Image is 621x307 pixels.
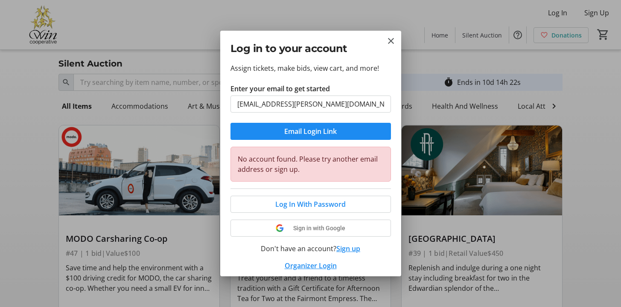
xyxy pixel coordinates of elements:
p: Assign tickets, make bids, view cart, and more! [230,63,391,73]
button: Sign in with Google [230,220,391,237]
button: Sign up [336,243,360,254]
div: No account found. Please try another email address or sign up. [230,147,391,182]
span: Sign in with Google [293,225,345,232]
h2: Log in to your account [230,41,391,56]
button: Log In With Password [230,196,391,213]
span: Log In With Password [275,199,346,209]
span: Email Login Link [284,126,337,136]
a: Organizer Login [285,261,337,270]
div: Don't have an account? [230,243,391,254]
label: Enter your email to get started [230,84,330,94]
button: Close [386,36,396,46]
input: Email Address [230,96,391,113]
button: Email Login Link [230,123,391,140]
